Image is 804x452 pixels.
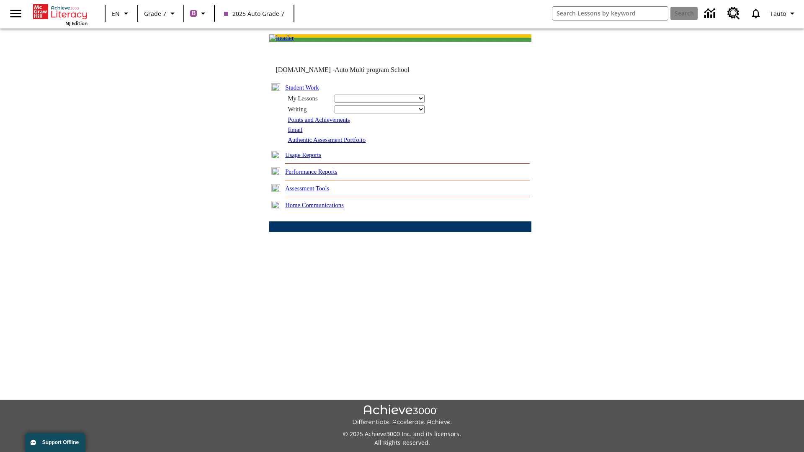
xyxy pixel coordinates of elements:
span: Support Offline [42,439,79,445]
button: Language: EN, Select a language [108,6,135,21]
img: minus.gif [271,83,280,91]
div: Home [33,3,88,26]
button: Grade: Grade 7, Select a grade [141,6,181,21]
button: Profile/Settings [767,6,801,21]
a: Resource Center, Will open in new tab [722,2,745,25]
img: header [269,34,294,42]
a: Assessment Tools [285,185,329,192]
button: Boost Class color is purple. Change class color [187,6,211,21]
a: Email [288,126,302,133]
a: Usage Reports [285,152,321,158]
img: plus.gif [271,201,280,208]
span: NJ Edition [65,20,88,26]
div: Writing [288,106,330,113]
a: Authentic Assessment Portfolio [288,136,366,143]
span: B [192,8,196,18]
span: 2025 Auto Grade 7 [224,9,284,18]
nobr: Auto Multi program School [335,66,409,73]
button: Support Offline [25,433,85,452]
input: search field [552,7,668,20]
img: Achieve3000 Differentiate Accelerate Achieve [352,405,452,426]
a: Data Center [699,2,722,25]
a: Home Communications [285,202,344,208]
button: Open side menu [3,1,28,26]
img: plus.gif [271,184,280,192]
img: plus.gif [271,151,280,158]
a: Student Work [285,84,319,91]
div: My Lessons [288,95,330,102]
span: Tauto [770,9,786,18]
a: Points and Achievements [288,116,350,123]
a: Notifications [745,3,767,24]
span: EN [112,9,120,18]
td: [DOMAIN_NAME] - [276,66,430,74]
a: Performance Reports [285,168,337,175]
span: Grade 7 [144,9,166,18]
img: plus.gif [271,167,280,175]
